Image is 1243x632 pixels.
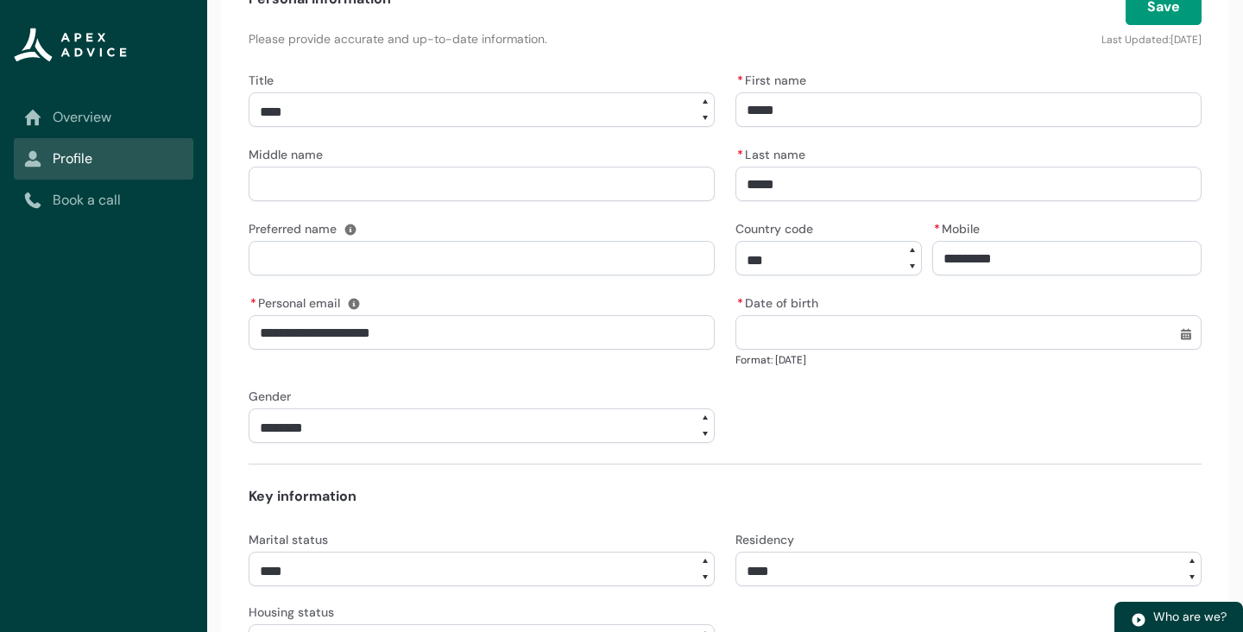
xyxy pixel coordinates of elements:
span: Gender [249,389,291,404]
span: Marital status [249,532,328,547]
abbr: required [737,73,743,88]
lightning-formatted-text: Last Updated: [1101,33,1170,47]
abbr: required [250,295,256,311]
abbr: required [737,295,743,311]
abbr: required [737,147,743,162]
label: Preferred name [249,217,344,237]
label: Middle name [249,142,330,163]
img: Apex Advice Group [14,28,127,62]
span: Housing status [249,604,334,620]
label: Personal email [249,291,347,312]
a: Book a call [24,190,183,211]
span: Residency [735,532,794,547]
label: Mobile [932,217,987,237]
lightning-formatted-date-time: [DATE] [1170,33,1202,47]
span: Who are we? [1153,609,1227,624]
div: Format: [DATE] [735,351,1202,369]
label: First name [735,68,813,89]
img: play.svg [1131,612,1146,628]
p: Please provide accurate and up-to-date information. [249,30,877,47]
span: Country code [735,221,813,237]
nav: Sub page [14,97,193,221]
abbr: required [934,221,940,237]
label: Last name [735,142,812,163]
h4: Key information [249,486,1202,507]
a: Overview [24,107,183,128]
a: Profile [24,149,183,169]
label: Date of birth [735,291,825,312]
span: Title [249,73,274,88]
